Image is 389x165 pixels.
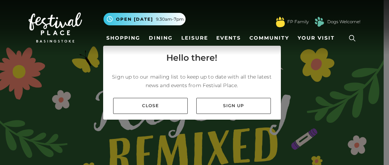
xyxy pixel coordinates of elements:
a: Dogs Welcome! [327,19,360,25]
a: Community [247,31,292,45]
span: 9.30am-7pm [156,16,184,22]
button: Open [DATE] 9.30am-7pm [103,13,186,25]
a: FP Family [287,19,309,25]
a: Close [113,98,188,114]
h4: Hello there! [166,51,217,64]
span: Open [DATE] [116,16,153,22]
img: Festival Place Logo [29,12,82,42]
a: Events [213,31,244,45]
a: Dining [146,31,176,45]
a: Sign up [196,98,271,114]
a: Your Visit [295,31,341,45]
a: Leisure [178,31,211,45]
p: Sign up to our mailing list to keep up to date with all the latest news and events from Festival ... [109,72,275,90]
span: Your Visit [298,34,335,42]
a: Shopping [103,31,143,45]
